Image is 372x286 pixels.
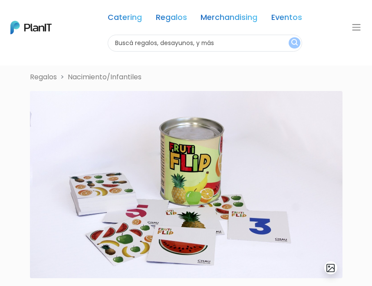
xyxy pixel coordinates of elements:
[156,14,187,24] a: Regalos
[108,35,303,52] input: Buscá regalos, desayunos, y más
[291,39,298,47] img: search_button-432b6d5273f82d61273b3651a40e1bd1b912527efae98b1b7a1b2c0702e16a8d.svg
[10,21,52,34] img: PlanIt Logo
[271,14,302,24] a: Eventos
[201,14,257,24] a: Merchandising
[108,14,142,24] a: Catering
[30,91,342,278] img: fruti-flip-fruti-flip.jpg
[326,263,336,273] img: gallery-light
[30,72,57,82] li: Regalos
[25,72,348,84] nav: breadcrumb
[68,72,142,82] a: Nacimiento/Infantiles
